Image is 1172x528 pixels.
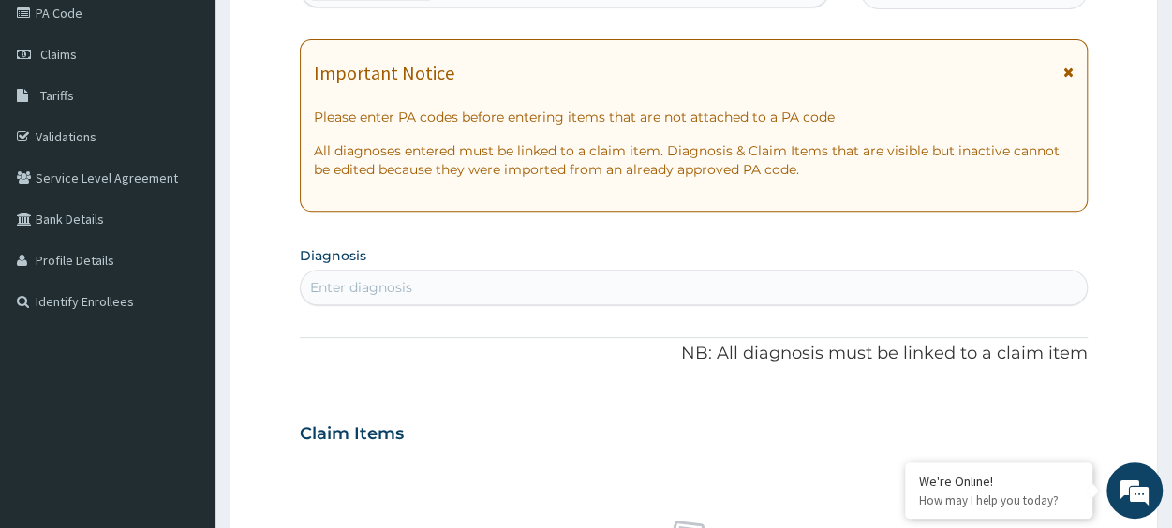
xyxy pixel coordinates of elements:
p: NB: All diagnosis must be linked to a claim item [300,342,1088,366]
div: We're Online! [919,473,1078,490]
span: We're online! [109,150,259,339]
span: Tariffs [40,87,74,104]
p: All diagnoses entered must be linked to a claim item. Diagnosis & Claim Items that are visible bu... [314,141,1074,179]
p: How may I help you today? [919,492,1078,508]
span: Claims [40,46,77,63]
label: Diagnosis [300,246,366,265]
p: Please enter PA codes before entering items that are not attached to a PA code [314,108,1074,126]
h1: Important Notice [314,63,454,83]
img: d_794563401_company_1708531726252_794563401 [35,94,76,140]
h3: Claim Items [300,424,404,445]
div: Chat with us now [97,105,315,129]
div: Minimize live chat window [307,9,352,54]
div: Enter diagnosis [310,278,412,297]
textarea: Type your message and hit 'Enter' [9,339,357,404]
